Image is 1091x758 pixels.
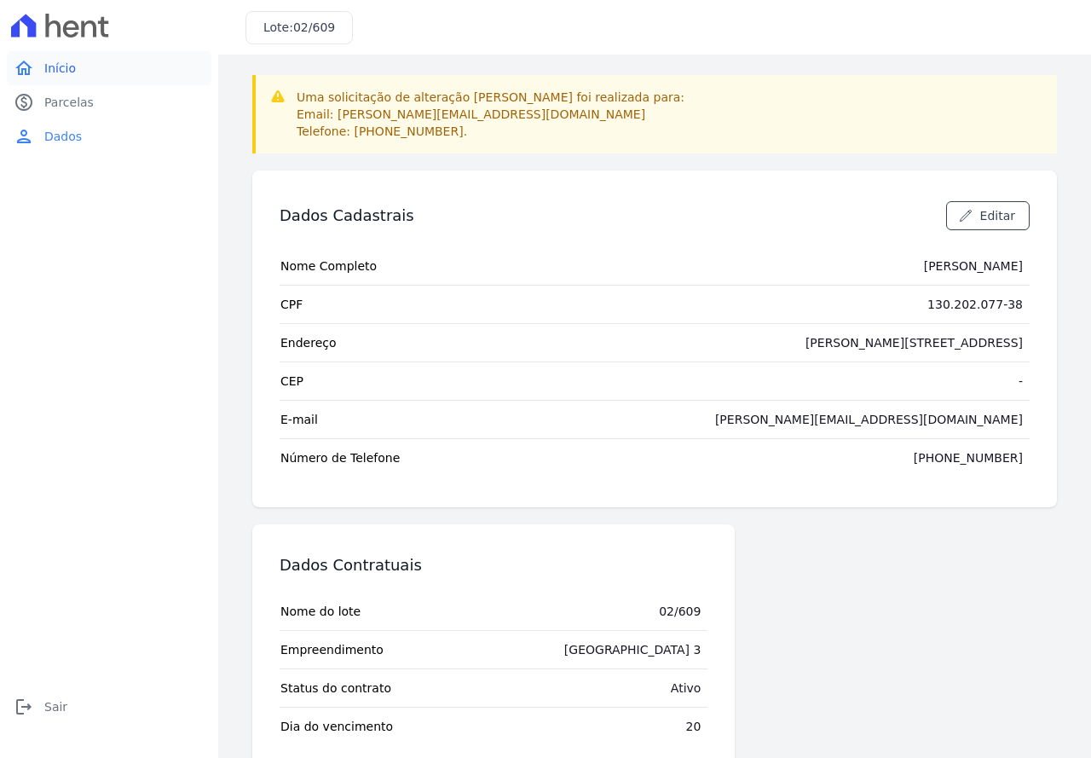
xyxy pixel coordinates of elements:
a: personDados [7,119,211,153]
span: E-mail [280,411,318,428]
div: [PHONE_NUMBER] [914,449,1023,466]
div: - [1019,373,1023,390]
i: person [14,126,34,147]
i: paid [14,92,34,113]
span: Dia do vencimento [280,718,393,735]
div: Ativo [671,680,701,697]
span: Parcelas [44,94,94,111]
span: Dados [44,128,82,145]
span: Status do contrato [280,680,391,697]
span: Número de Telefone [280,449,400,466]
span: Nome Completo [280,257,377,275]
span: Endereço [280,334,337,351]
i: logout [14,697,34,717]
span: Empreendimento [280,641,384,658]
div: [PERSON_NAME] [924,257,1023,275]
i: home [14,58,34,78]
a: homeInício [7,51,211,85]
div: [PERSON_NAME][EMAIL_ADDRESS][DOMAIN_NAME] [715,411,1023,428]
span: Início [44,60,76,77]
span: Editar [980,207,1015,224]
a: Editar [946,201,1030,230]
span: CEP [280,373,303,390]
div: 02/609 [659,603,701,620]
a: logoutSair [7,690,211,724]
h3: Dados Contratuais [280,555,422,576]
h3: Lote: [263,19,335,37]
span: CPF [280,296,303,313]
span: Nome do lote [280,603,361,620]
a: paidParcelas [7,85,211,119]
div: [GEOGRAPHIC_DATA] 3 [564,641,701,658]
div: 130.202.077-38 [927,296,1023,313]
div: [PERSON_NAME][STREET_ADDRESS] [805,334,1023,351]
p: Uma solicitação de alteração [PERSON_NAME] foi realizada para: Email: [PERSON_NAME][EMAIL_ADDRESS... [297,89,684,140]
span: Sair [44,698,67,715]
div: 20 [686,718,701,735]
span: 02/609 [293,20,335,34]
h3: Dados Cadastrais [280,205,414,226]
